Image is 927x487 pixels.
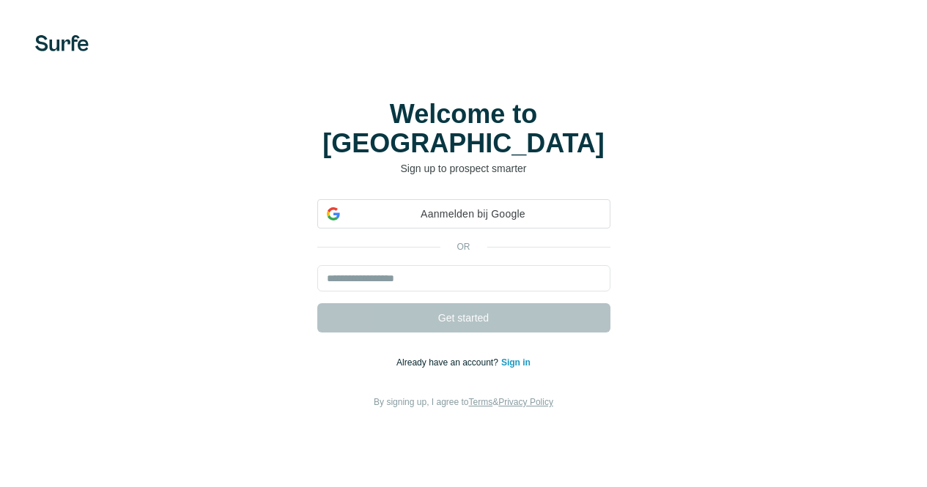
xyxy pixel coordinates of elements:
[317,199,610,228] div: Aanmelden bij Google
[317,100,610,158] h1: Welcome to [GEOGRAPHIC_DATA]
[440,240,487,253] p: or
[396,357,501,368] span: Already have an account?
[35,35,89,51] img: Surfe's logo
[469,397,493,407] a: Terms
[346,207,601,222] span: Aanmelden bij Google
[501,357,531,368] a: Sign in
[498,397,553,407] a: Privacy Policy
[374,397,553,407] span: By signing up, I agree to &
[317,161,610,176] p: Sign up to prospect smarter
